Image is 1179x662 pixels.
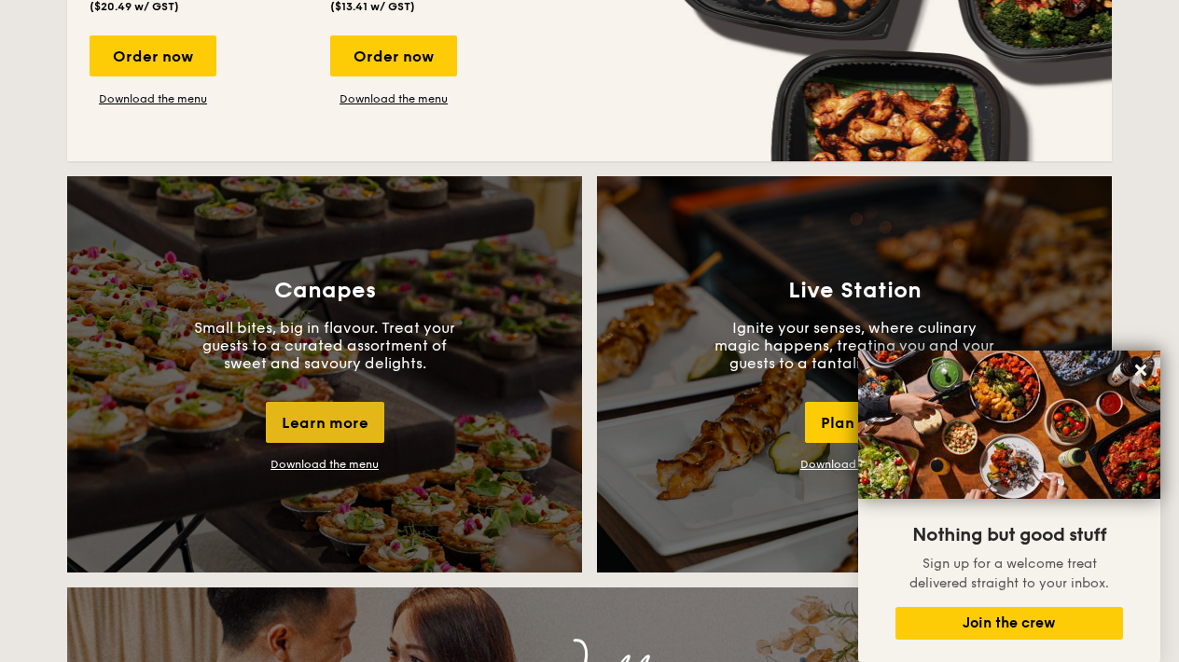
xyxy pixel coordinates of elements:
h3: Canapes [274,278,376,304]
div: Order now [90,35,216,76]
a: Download the menu [800,458,909,471]
h3: Live Station [788,278,922,304]
a: Download the menu [330,91,457,106]
p: Ignite your senses, where culinary magic happens, treating you and your guests to a tantalising e... [714,319,994,372]
p: Small bites, big in flavour. Treat your guests to a curated assortment of sweet and savoury delig... [185,319,465,372]
div: Learn more [266,402,384,443]
div: Order now [330,35,457,76]
a: Download the menu [90,91,216,106]
button: Close [1126,355,1156,385]
img: DSC07876-Edit02-Large.jpeg [858,351,1160,499]
button: Join the crew [895,607,1123,640]
span: Nothing but good stuff [912,524,1106,546]
a: Download the menu [270,458,379,471]
div: Plan now [805,402,905,443]
span: Sign up for a welcome treat delivered straight to your inbox. [909,556,1109,591]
